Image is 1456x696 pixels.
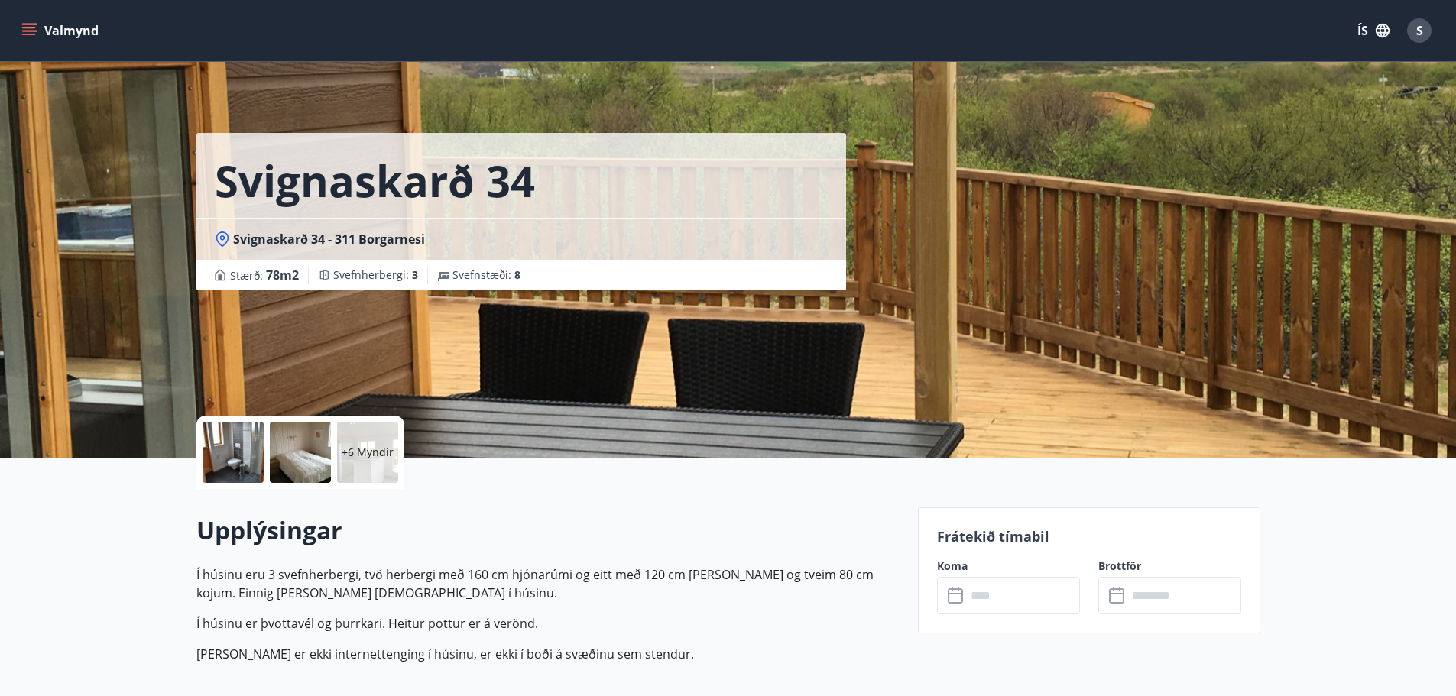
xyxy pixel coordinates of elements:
p: Í húsinu eru 3 svefnherbergi, tvö herbergi með 160 cm hjónarúmi og eitt með 120 cm [PERSON_NAME] ... [196,565,900,602]
h1: Svignaskarð 34 [215,151,535,209]
p: +6 Myndir [342,445,394,460]
label: Brottför [1098,558,1241,574]
span: Svignaskarð 34 - 311 Borgarnesi [233,231,425,248]
h2: Upplýsingar [196,513,900,547]
p: Frátekið tímabil [937,526,1241,546]
button: menu [18,17,105,44]
span: S [1416,22,1423,39]
span: Svefnherbergi : [333,267,418,283]
span: Svefnstæði : [452,267,520,283]
button: S [1401,12,1438,49]
span: 3 [412,267,418,282]
p: Í húsinu er þvottavél og þurrkari. Heitur pottur er á verönd. [196,614,900,633]
button: ÍS [1349,17,1398,44]
p: [PERSON_NAME] er ekki internettenging í húsinu, er ekki í boði á svæðinu sem stendur. [196,645,900,663]
span: 8 [514,267,520,282]
span: 78 m2 [266,267,299,283]
label: Koma [937,558,1080,574]
span: Stærð : [230,266,299,284]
